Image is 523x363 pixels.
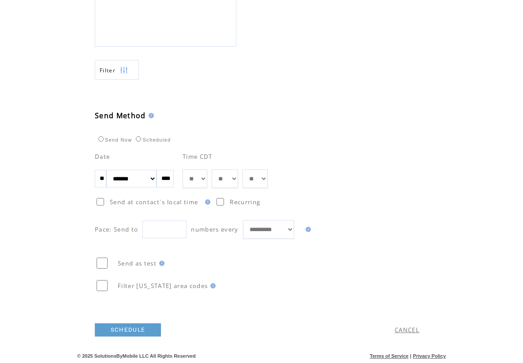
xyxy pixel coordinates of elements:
[395,326,419,334] a: CANCEL
[110,198,198,206] span: Send at contact`s local time
[100,67,116,74] span: Show filters
[96,137,132,142] label: Send Now
[146,113,154,118] img: help.gif
[157,261,164,266] img: help.gif
[95,60,139,80] a: Filter
[118,259,157,267] span: Send as test
[191,225,238,233] span: numbers every
[202,199,210,205] img: help.gif
[98,136,104,142] input: Send Now
[410,353,411,359] span: |
[208,283,216,288] img: help.gif
[95,225,138,233] span: Pace: Send to
[303,227,311,232] img: help.gif
[120,60,128,80] img: filters.png
[95,323,161,337] a: SCHEDULE
[95,153,110,161] span: Date
[413,353,446,359] a: Privacy Policy
[95,111,146,120] span: Send Method
[183,153,213,161] span: Time CDT
[136,136,141,142] input: Scheduled
[230,198,260,206] span: Recurring
[370,353,409,359] a: Terms of Service
[134,137,171,142] label: Scheduled
[77,353,196,359] span: © 2025 SolutionsByMobile LLC All Rights Reserved
[118,282,208,290] span: Filter [US_STATE] area codes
